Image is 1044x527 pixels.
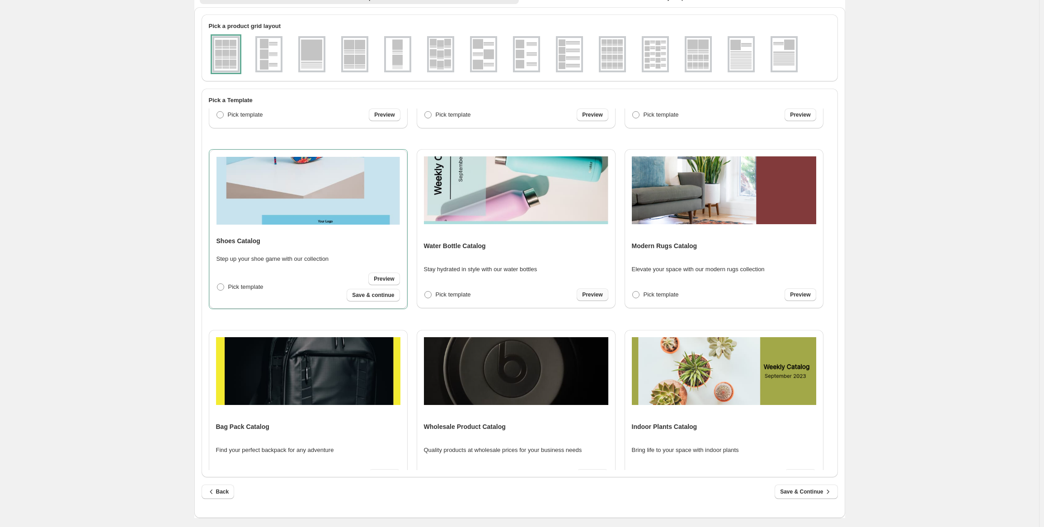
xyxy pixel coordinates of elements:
span: Preview [582,111,602,118]
img: g1x3v1 [257,38,281,71]
h4: Modern Rugs Catalog [632,241,697,250]
a: Preview [785,469,816,482]
span: Preview [790,111,810,118]
p: Step up your shoe game with our collection [216,254,329,263]
span: Preview [790,291,810,298]
img: g1x3v3 [515,38,538,71]
span: Preview [374,275,394,282]
p: Bring life to your space with indoor plants [632,446,739,455]
h4: Indoor Plants Catalog [632,422,697,431]
span: Back [207,487,229,496]
img: g1x2v1 [386,38,409,71]
span: Pick template [228,111,263,118]
a: Preview [785,288,816,301]
h4: Wholesale Product Catalog [424,422,506,431]
img: g4x4v1 [601,38,624,71]
img: g1x1v3 [772,38,796,71]
a: Preview [785,108,816,121]
a: Preview [577,108,608,121]
span: Save & Continue [780,487,832,496]
button: Back [202,485,235,499]
img: g1x3v2 [472,38,495,71]
img: g3x3v2 [429,38,452,71]
a: Preview [577,469,608,482]
img: g2x2v1 [343,38,367,71]
h2: Pick a product grid layout [209,22,831,31]
span: Save & continue [352,292,394,299]
p: Elevate your space with our modern rugs collection [632,265,765,274]
img: g1x1v2 [729,38,753,71]
img: g2x5v1 [644,38,667,71]
span: Pick template [228,283,263,290]
p: Find your perfect backpack for any adventure [216,446,334,455]
a: Preview [368,273,400,285]
a: Preview [369,469,400,482]
img: g1x4v1 [558,38,581,71]
p: Quality products at wholesale prices for your business needs [424,446,582,455]
button: Save & continue [347,289,400,301]
span: Pick template [436,111,471,118]
h4: Bag Pack Catalog [216,422,269,431]
h4: Water Bottle Catalog [424,241,486,250]
a: Preview [369,108,400,121]
a: Preview [577,288,608,301]
span: Pick template [644,111,679,118]
span: Preview [582,291,602,298]
button: Save & Continue [775,485,837,499]
span: Preview [374,111,395,118]
span: Pick template [644,291,679,298]
span: Pick template [436,291,471,298]
p: Stay hydrated in style with our water bottles [424,265,537,274]
h4: Shoes Catalog [216,236,260,245]
img: g2x1_4x2v1 [687,38,710,71]
h2: Pick a Template [209,96,831,105]
img: g1x1v1 [300,38,324,71]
